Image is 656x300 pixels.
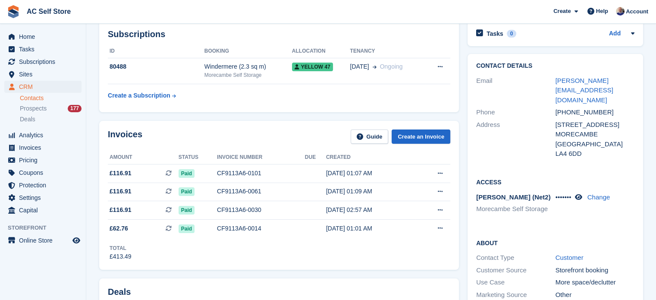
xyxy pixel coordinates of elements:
a: menu [4,56,82,68]
div: Storefront booking [556,265,635,275]
span: Sites [19,68,71,80]
div: Morecambe Self Storage [204,71,292,79]
a: Contacts [20,94,82,102]
span: Paid [179,224,195,233]
a: Preview store [71,235,82,246]
th: Amount [108,151,179,164]
span: CRM [19,81,71,93]
th: Allocation [292,44,350,58]
span: [PERSON_NAME] (Net2) [476,193,551,201]
h2: Deals [108,287,131,297]
a: menu [4,81,82,93]
div: LA4 6DD [556,149,635,159]
div: CF9113A6-0014 [217,224,305,233]
a: AC Self Store [23,4,74,19]
span: Deals [20,115,35,123]
div: Email [476,76,556,105]
a: menu [4,31,82,43]
span: Prospects [20,104,47,113]
div: 177 [68,105,82,112]
span: Yellow 47 [292,63,333,71]
a: menu [4,129,82,141]
th: Booking [204,44,292,58]
a: Create an Invoice [392,129,450,144]
div: Use Case [476,278,556,287]
span: Analytics [19,129,71,141]
a: Create a Subscription [108,88,176,104]
div: CF9113A6-0101 [217,169,305,178]
a: menu [4,234,82,246]
div: Other [556,290,635,300]
a: menu [4,204,82,216]
div: [DATE] 01:01 AM [326,224,415,233]
span: £62.76 [110,224,128,233]
span: Paid [179,206,195,215]
span: Coupons [19,167,71,179]
span: £116.91 [110,187,132,196]
div: [STREET_ADDRESS] [556,120,635,130]
a: Prospects 177 [20,104,82,113]
th: ID [108,44,204,58]
h2: About [476,238,634,247]
div: [PHONE_NUMBER] [556,107,635,117]
div: 80488 [108,62,204,71]
a: [PERSON_NAME][EMAIL_ADDRESS][DOMAIN_NAME] [556,77,613,104]
h2: Access [476,177,634,186]
span: Settings [19,192,71,204]
div: [DATE] 02:57 AM [326,205,415,215]
div: Phone [476,107,556,117]
div: CF9113A6-0061 [217,187,305,196]
img: stora-icon-8386f47178a22dfd0bd8f6a31ec36ba5ce8667c1dd55bd0f319d3a0aa187defe.svg [7,5,20,18]
a: Deals [20,115,82,124]
th: Due [305,151,326,164]
span: Create [553,7,571,16]
a: Add [609,29,621,39]
div: [DATE] 01:07 AM [326,169,415,178]
a: menu [4,43,82,55]
div: More space/declutter [556,278,635,287]
span: Subscriptions [19,56,71,68]
div: Address [476,120,556,159]
a: menu [4,154,82,166]
img: Barry Todd [616,7,625,16]
th: Created [326,151,415,164]
span: Ongoing [380,63,403,70]
h2: Invoices [108,129,142,144]
li: Morecambe Self Storage [476,204,556,214]
span: Online Store [19,234,71,246]
th: Invoice number [217,151,305,164]
a: menu [4,192,82,204]
div: Contact Type [476,253,556,263]
span: Invoices [19,142,71,154]
a: Guide [351,129,389,144]
span: ••••••• [556,193,571,201]
div: MORECAMBE [556,129,635,139]
a: menu [4,179,82,191]
div: [DATE] 01:09 AM [326,187,415,196]
div: Create a Subscription [108,91,170,100]
div: £413.49 [110,252,132,261]
span: Paid [179,169,195,178]
span: Home [19,31,71,43]
span: [DATE] [350,62,369,71]
span: Pricing [19,154,71,166]
span: Protection [19,179,71,191]
span: Capital [19,204,71,216]
h2: Subscriptions [108,29,450,39]
th: Tenancy [350,44,425,58]
span: Account [626,7,648,16]
a: Customer [556,254,584,261]
span: Help [596,7,608,16]
a: menu [4,167,82,179]
a: menu [4,68,82,80]
th: Status [179,151,217,164]
a: Change [587,193,610,201]
span: Paid [179,187,195,196]
div: Marketing Source [476,290,556,300]
div: 0 [507,30,517,38]
h2: Tasks [487,30,503,38]
a: menu [4,142,82,154]
span: Tasks [19,43,71,55]
span: Storefront [8,224,86,232]
span: £116.91 [110,169,132,178]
